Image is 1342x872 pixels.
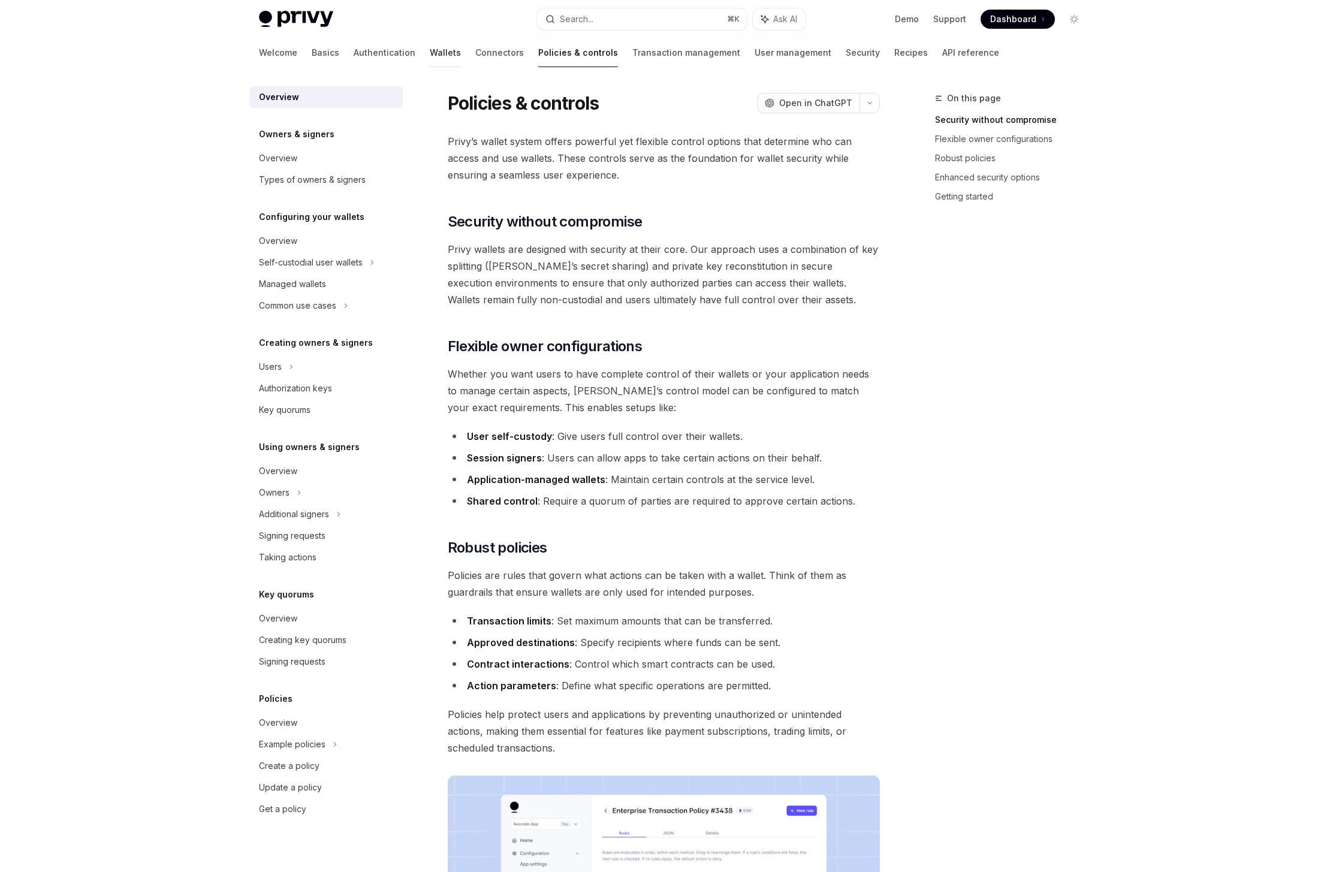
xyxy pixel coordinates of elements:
[538,38,618,67] a: Policies & controls
[249,547,403,568] a: Taking actions
[753,8,806,30] button: Ask AI
[448,133,880,183] span: Privy’s wallet system offers powerful yet flexible control options that determine who can access ...
[259,234,297,248] div: Overview
[249,629,403,651] a: Creating key quorums
[935,149,1093,168] a: Robust policies
[259,464,297,478] div: Overview
[249,777,403,798] a: Update a policy
[249,651,403,672] a: Signing requests
[249,273,403,295] a: Managed wallets
[259,802,306,816] div: Get a policy
[259,90,299,104] div: Overview
[467,452,542,464] strong: Session signers
[249,798,403,820] a: Get a policy
[259,716,297,730] div: Overview
[259,587,314,602] h5: Key quorums
[448,538,547,557] span: Robust policies
[448,449,880,466] li: : Users can allow apps to take certain actions on their behalf.
[249,230,403,252] a: Overview
[448,656,880,672] li: : Control which smart contracts can be used.
[448,241,880,308] span: Privy wallets are designed with security at their core. Our approach uses a combination of key sp...
[448,337,643,356] span: Flexible owner configurations
[259,550,316,565] div: Taking actions
[259,298,336,313] div: Common use cases
[259,654,325,669] div: Signing requests
[259,38,297,67] a: Welcome
[259,127,334,141] h5: Owners & signers
[727,14,740,24] span: ⌘ K
[895,13,919,25] a: Demo
[259,611,297,626] div: Overview
[259,737,325,752] div: Example policies
[1064,10,1084,29] button: Toggle dark mode
[467,430,552,442] strong: User self-custody
[259,633,346,647] div: Creating key quorums
[846,38,880,67] a: Security
[935,168,1093,187] a: Enhanced security options
[259,403,310,417] div: Key quorums
[990,13,1036,25] span: Dashboard
[259,277,326,291] div: Managed wallets
[259,151,297,165] div: Overview
[259,255,363,270] div: Self-custodial user wallets
[259,11,333,28] img: light logo
[894,38,928,67] a: Recipes
[312,38,339,67] a: Basics
[467,658,569,670] strong: Contract interactions
[467,680,556,692] strong: Action parameters
[259,210,364,224] h5: Configuring your wallets
[448,92,599,114] h1: Policies & controls
[448,366,880,416] span: Whether you want users to have complete control of their wallets or your application needs to man...
[935,110,1093,129] a: Security without compromise
[467,473,605,485] strong: Application-managed wallets
[773,13,797,25] span: Ask AI
[259,173,366,187] div: Types of owners & signers
[249,147,403,169] a: Overview
[354,38,415,67] a: Authentication
[467,636,575,648] strong: Approved destinations
[947,91,1001,105] span: On this page
[448,493,880,509] li: : Require a quorum of parties are required to approve certain actions.
[259,759,319,773] div: Create a policy
[249,399,403,421] a: Key quorums
[448,428,880,445] li: : Give users full control over their wallets.
[475,38,524,67] a: Connectors
[249,608,403,629] a: Overview
[757,93,860,113] button: Open in ChatGPT
[632,38,740,67] a: Transaction management
[249,525,403,547] a: Signing requests
[249,712,403,734] a: Overview
[249,86,403,108] a: Overview
[249,169,403,191] a: Types of owners & signers
[779,97,852,109] span: Open in ChatGPT
[259,485,289,500] div: Owners
[249,755,403,777] a: Create a policy
[259,440,360,454] h5: Using owners & signers
[259,529,325,543] div: Signing requests
[448,471,880,488] li: : Maintain certain controls at the service level.
[259,360,282,374] div: Users
[935,129,1093,149] a: Flexible owner configurations
[537,8,747,30] button: Search...⌘K
[259,381,332,396] div: Authorization keys
[755,38,831,67] a: User management
[448,612,880,629] li: : Set maximum amounts that can be transferred.
[259,780,322,795] div: Update a policy
[249,378,403,399] a: Authorization keys
[942,38,999,67] a: API reference
[259,692,292,706] h5: Policies
[448,212,643,231] span: Security without compromise
[259,336,373,350] h5: Creating owners & signers
[933,13,966,25] a: Support
[249,460,403,482] a: Overview
[560,12,593,26] div: Search...
[448,706,880,756] span: Policies help protect users and applications by preventing unauthorized or unintended actions, ma...
[448,634,880,651] li: : Specify recipients where funds can be sent.
[935,187,1093,206] a: Getting started
[448,567,880,601] span: Policies are rules that govern what actions can be taken with a wallet. Think of them as guardrai...
[430,38,461,67] a: Wallets
[448,677,880,694] li: : Define what specific operations are permitted.
[467,495,538,507] strong: Shared control
[981,10,1055,29] a: Dashboard
[467,615,551,627] strong: Transaction limits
